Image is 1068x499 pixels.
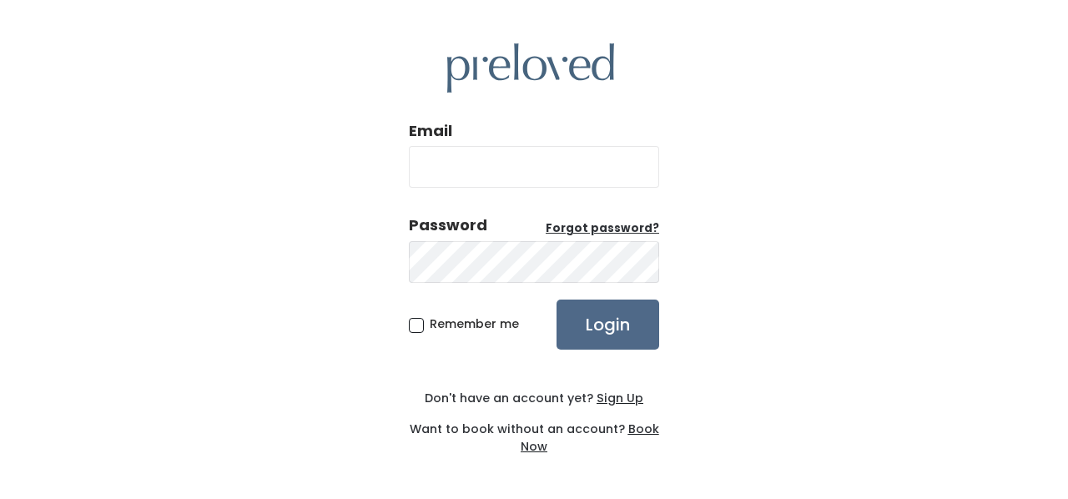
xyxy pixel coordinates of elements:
span: Remember me [430,315,519,332]
u: Sign Up [597,390,643,406]
img: preloved logo [447,43,614,93]
a: Sign Up [593,390,643,406]
div: Password [409,214,487,236]
div: Want to book without an account? [409,407,659,456]
label: Email [409,120,452,142]
a: Book Now [521,421,659,455]
u: Forgot password? [546,220,659,236]
div: Don't have an account yet? [409,390,659,407]
input: Login [557,300,659,350]
a: Forgot password? [546,220,659,237]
